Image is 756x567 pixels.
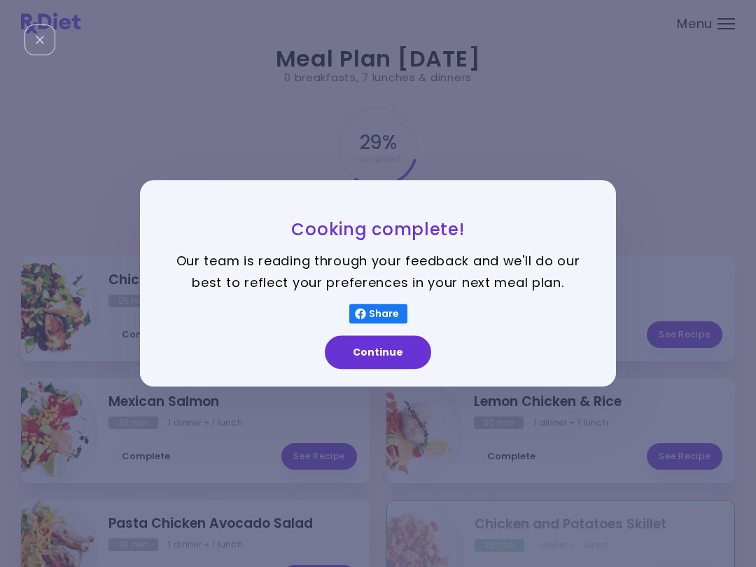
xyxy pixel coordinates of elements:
[175,251,581,294] p: Our team is reading through your feedback and we'll do our best to reflect your preferences in yo...
[366,309,402,320] span: Share
[325,336,431,370] button: Continue
[24,24,55,55] div: Close
[175,218,581,240] h3: Cooking complete!
[349,304,407,324] button: Share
